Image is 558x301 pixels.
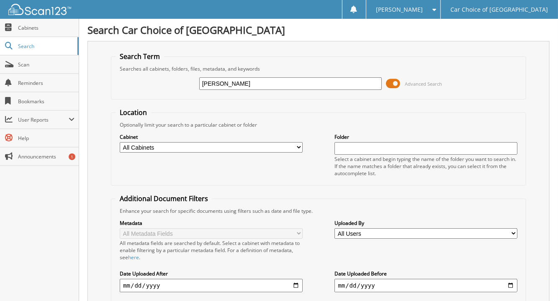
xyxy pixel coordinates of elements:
iframe: Chat Widget [516,261,558,301]
div: Optionally limit your search to a particular cabinet or folder [116,121,522,128]
label: Metadata [120,219,302,227]
span: [PERSON_NAME] [376,7,423,12]
div: Select a cabinet and begin typing the name of the folder you want to search in. If the name match... [334,156,517,177]
div: 1 [69,153,75,160]
legend: Additional Document Filters [116,194,212,203]
span: Help [18,135,75,142]
span: Advanced Search [405,81,442,87]
h1: Search Car Choice of [GEOGRAPHIC_DATA] [87,23,550,37]
span: User Reports [18,116,69,123]
div: All metadata fields are searched by default. Select a cabinet with metadata to enable filtering b... [120,240,302,261]
div: Searches all cabinets, folders, files, metadata, and keywords [116,65,522,72]
label: Cabinet [120,133,302,140]
a: here [128,254,139,261]
span: Search [18,43,73,50]
div: Enhance your search for specific documents using filters such as date and file type. [116,207,522,214]
label: Date Uploaded After [120,270,302,277]
span: Reminders [18,79,75,87]
span: Cabinets [18,24,75,31]
input: start [120,279,302,292]
label: Uploaded By [334,219,517,227]
input: end [334,279,517,292]
span: Bookmarks [18,98,75,105]
span: Scan [18,61,75,68]
span: Announcements [18,153,75,160]
label: Folder [334,133,517,140]
img: scan123-logo-white.svg [8,4,71,15]
label: Date Uploaded Before [334,270,517,277]
legend: Search Term [116,52,164,61]
span: Car Choice of [GEOGRAPHIC_DATA] [451,7,548,12]
legend: Location [116,108,151,117]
